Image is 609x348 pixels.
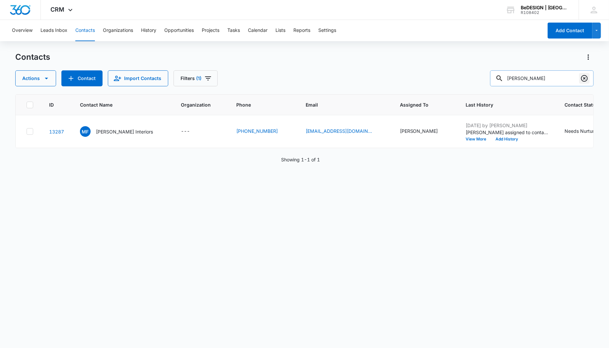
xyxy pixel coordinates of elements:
button: Leads Inbox [40,20,67,41]
div: --- [181,128,190,135]
h1: Contacts [15,52,50,62]
div: Contact Status - Needs Nurture - Select to Edit Field [565,128,609,135]
div: Needs Nurture [565,128,597,134]
span: CRM [51,6,65,13]
button: Tasks [227,20,240,41]
p: [DATE] by [PERSON_NAME] [466,122,549,129]
div: account name [521,5,569,10]
span: Organization [181,101,211,108]
button: Settings [318,20,336,41]
button: Add Contact [548,23,592,39]
input: Search Contacts [490,70,594,86]
button: Reports [293,20,310,41]
button: Actions [583,52,594,62]
div: Email - ariordan@marieflanigan.com - Select to Edit Field [306,128,384,135]
span: Phone [236,101,280,108]
button: Contacts [75,20,95,41]
span: (1) [196,76,201,81]
span: Email [306,101,374,108]
span: Last History [466,101,539,108]
span: Assigned To [400,101,440,108]
button: Clear [579,73,590,84]
button: Opportunities [164,20,194,41]
button: Calendar [248,20,267,41]
a: [PHONE_NUMBER] [236,128,278,134]
button: Actions [15,70,56,86]
div: Contact Name - Marie Flanigan Interiors - Select to Edit Field [80,126,165,137]
button: History [141,20,156,41]
button: View More [466,137,491,141]
p: Showing 1-1 of 1 [281,156,320,163]
button: Import Contacts [108,70,168,86]
a: Navigate to contact details page for Marie Flanigan Interiors [49,129,64,134]
div: Organization - - Select to Edit Field [181,128,202,135]
button: Lists [275,20,285,41]
span: MF [80,126,91,137]
button: Add Contact [61,70,103,86]
p: [PERSON_NAME] Interiors [96,128,153,135]
span: Contact Status [565,101,599,108]
span: ID [49,101,54,108]
a: [EMAIL_ADDRESS][DOMAIN_NAME] [306,128,372,134]
span: Contact Name [80,101,155,108]
div: account id [521,10,569,15]
button: Projects [202,20,219,41]
button: Overview [12,20,33,41]
div: [PERSON_NAME] [400,128,438,134]
div: Assigned To - Daniel Crocker - Select to Edit Field [400,128,450,135]
div: Phone - (979) 574-9686 - Select to Edit Field [236,128,290,135]
button: Add History [491,137,523,141]
p: [PERSON_NAME] assigned to contact. [466,129,549,136]
button: Filters [174,70,218,86]
button: Organizations [103,20,133,41]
